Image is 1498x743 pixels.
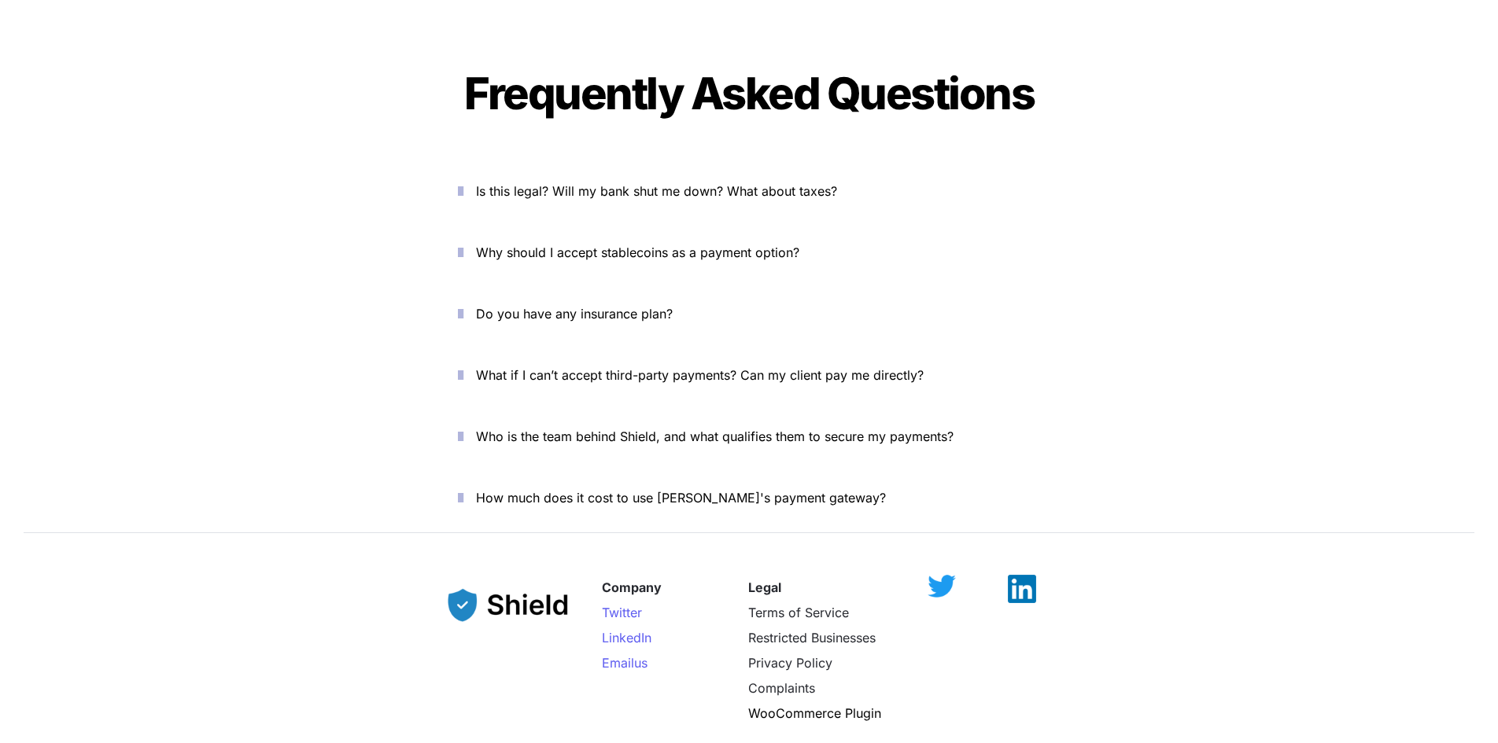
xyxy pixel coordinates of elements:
button: Is this legal? Will my bank shut me down? What about taxes? [434,167,1064,215]
a: WooCommerce Plugin [748,705,881,721]
span: Frequently Asked Questions [464,67,1034,120]
strong: Legal [748,579,781,595]
button: How much does it cost to use [PERSON_NAME]'s payment gateway? [434,473,1064,522]
strong: Company [602,579,662,595]
a: Privacy Policy [748,655,832,671]
a: Emailus [602,655,648,671]
span: How much does it cost to use [PERSON_NAME]'s payment gateway? [476,490,886,506]
span: Is this legal? Will my bank shut me down? What about taxes? [476,183,837,199]
a: Terms of Service [748,605,849,620]
span: Who is the team behind Shield, and what qualifies them to secure my payments? [476,429,954,444]
button: Why should I accept stablecoins as a payment option? [434,228,1064,277]
a: Twitter [602,605,642,620]
a: LinkedIn [602,630,651,646]
a: Complaints [748,680,815,696]
span: us [634,655,648,671]
span: Do you have any insurance plan? [476,306,673,322]
button: Who is the team behind Shield, and what qualifies them to secure my payments? [434,412,1064,461]
button: Do you have any insurance plan? [434,289,1064,338]
button: What if I can’t accept third-party payments? Can my client pay me directly? [434,351,1064,399]
span: Email [602,655,634,671]
span: Why should I accept stablecoins as a payment option? [476,245,799,260]
a: Restricted Businesses [748,630,876,646]
span: What if I can’t accept third-party payments? Can my client pay me directly? [476,367,924,383]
